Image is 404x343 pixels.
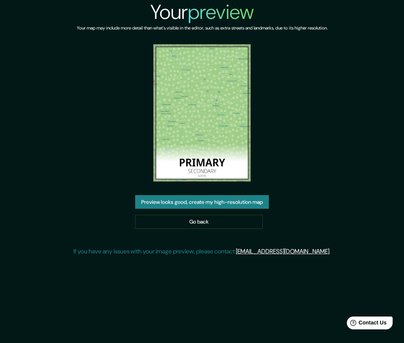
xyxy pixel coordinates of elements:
button: Preview looks good, create my high-resolution map [135,195,269,209]
iframe: Help widget launcher [337,314,396,335]
a: Go back [135,215,263,229]
p: If you have any issues with your image preview, please contact . [73,247,331,256]
img: created-map-preview [153,44,251,182]
h6: Your map may include more detail than what's visible in the editor, such as extra streets and lan... [77,24,328,32]
a: [EMAIL_ADDRESS][DOMAIN_NAME] [236,247,329,255]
